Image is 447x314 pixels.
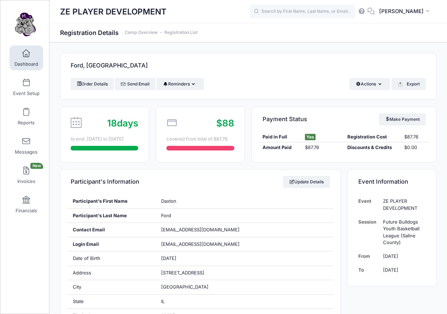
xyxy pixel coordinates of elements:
td: Future Bulldogs Youth Basketball League (Saline County) [380,215,425,250]
a: Send Email [115,78,155,90]
a: ZE PLAYER DEVELOPMENT [0,7,50,41]
h1: Registration Details [60,29,198,36]
h1: ZE PLAYER DEVELOPMENT [60,4,166,20]
h4: Participant's Information [71,172,139,192]
span: IL [161,298,165,304]
span: Dashboard [14,61,38,67]
span: [EMAIL_ADDRESS][DOMAIN_NAME] [161,241,249,248]
span: Messages [15,149,37,155]
button: [PERSON_NAME] [375,4,436,20]
div: Registration Cost [344,134,401,141]
span: 18 [107,118,117,129]
a: Dashboard [10,46,43,70]
span: Reports [18,120,35,126]
span: New [30,163,43,169]
span: [PERSON_NAME] [379,7,424,15]
span: [GEOGRAPHIC_DATA] [161,284,208,290]
span: [DATE] [161,255,176,261]
h4: Payment Status [263,109,307,129]
a: Event Setup [10,75,43,100]
span: Yes [305,134,316,140]
a: Financials [10,192,43,217]
button: Actions [349,78,390,90]
a: Make Payment [379,113,426,125]
a: Reports [10,104,43,129]
div: Address [67,266,156,280]
td: [DATE] [380,263,425,277]
div: Participant's Last Name [67,209,156,223]
div: $87.76 [301,144,344,151]
td: From [358,249,380,263]
a: Update Details [283,176,330,188]
div: Amount Paid [259,144,301,151]
td: [DATE] [380,249,425,263]
a: Registration List [164,30,198,35]
span: [STREET_ADDRESS] [161,270,204,276]
span: Ford [161,213,171,218]
span: Daxton [161,198,176,204]
div: City [67,280,156,294]
div: days [107,116,138,130]
img: ZE PLAYER DEVELOPMENT [12,11,39,37]
div: $87.76 [401,134,429,141]
td: Session [358,215,380,250]
input: Search by First Name, Last Name, or Email... [249,5,355,19]
h4: Event Information [358,172,408,192]
td: Event [358,194,380,215]
a: Order Details [71,78,114,90]
div: Paid in Full [259,134,301,141]
div: Discounts & Credits [344,144,401,151]
a: Messages [10,134,43,158]
span: Event Setup [13,90,40,96]
div: Contact Email [67,223,156,237]
div: State [67,295,156,309]
div: Login Email [67,237,156,251]
span: $88 [216,118,234,129]
span: Financials [16,208,37,214]
div: to end. [DATE] to [DATE] [71,136,138,143]
a: InvoicesNew [10,163,43,188]
td: To [358,263,380,277]
h4: Ford, [GEOGRAPHIC_DATA] [71,56,148,76]
div: Date of Birth [67,251,156,266]
button: Export [392,78,426,90]
span: Invoices [17,178,35,184]
div: covered from total of $87.76 [166,136,234,143]
button: Reminders [157,78,204,90]
div: $0.00 [401,144,429,151]
a: Camp Overview [125,30,158,35]
div: Participant's First Name [67,194,156,208]
td: ZE PLAYER DEVELOPMENT [380,194,425,215]
span: [EMAIL_ADDRESS][DOMAIN_NAME] [161,227,240,232]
